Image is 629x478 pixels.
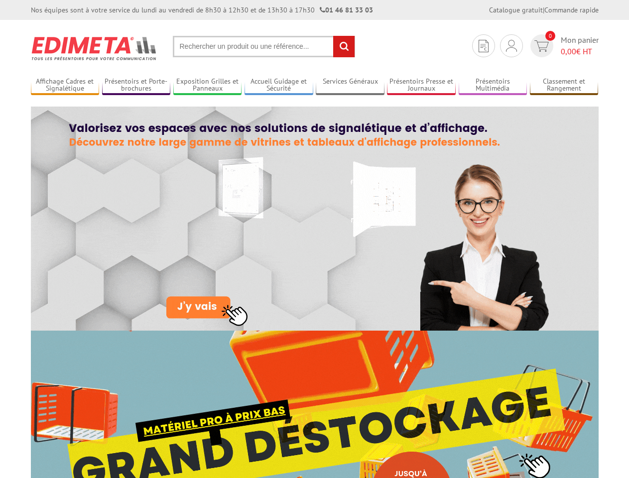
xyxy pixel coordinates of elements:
strong: 01 46 81 33 03 [320,5,373,14]
a: Commande rapide [544,5,599,14]
a: Catalogue gratuit [489,5,543,14]
a: Classement et Rangement [530,77,599,94]
img: devis rapide [479,40,489,52]
div: | [489,5,599,15]
span: 0,00 [561,46,576,56]
a: Services Généraux [316,77,384,94]
a: Présentoirs et Porte-brochures [102,77,171,94]
div: Nos équipes sont à votre service du lundi au vendredi de 8h30 à 12h30 et de 13h30 à 17h30 [31,5,373,15]
input: rechercher [333,36,355,57]
span: € HT [561,46,599,57]
img: devis rapide [506,40,517,52]
img: Présentoir, panneau, stand - Edimeta - PLV, affichage, mobilier bureau, entreprise [31,30,158,67]
input: Rechercher un produit ou une référence... [173,36,355,57]
span: Mon panier [561,34,599,57]
a: devis rapide 0 Mon panier 0,00€ HT [528,34,599,57]
a: Présentoirs Multimédia [459,77,527,94]
a: Exposition Grilles et Panneaux [173,77,242,94]
a: Accueil Guidage et Sécurité [245,77,313,94]
span: 0 [545,31,555,41]
a: Affichage Cadres et Signalétique [31,77,100,94]
img: devis rapide [534,40,549,52]
a: Présentoirs Presse et Journaux [387,77,456,94]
